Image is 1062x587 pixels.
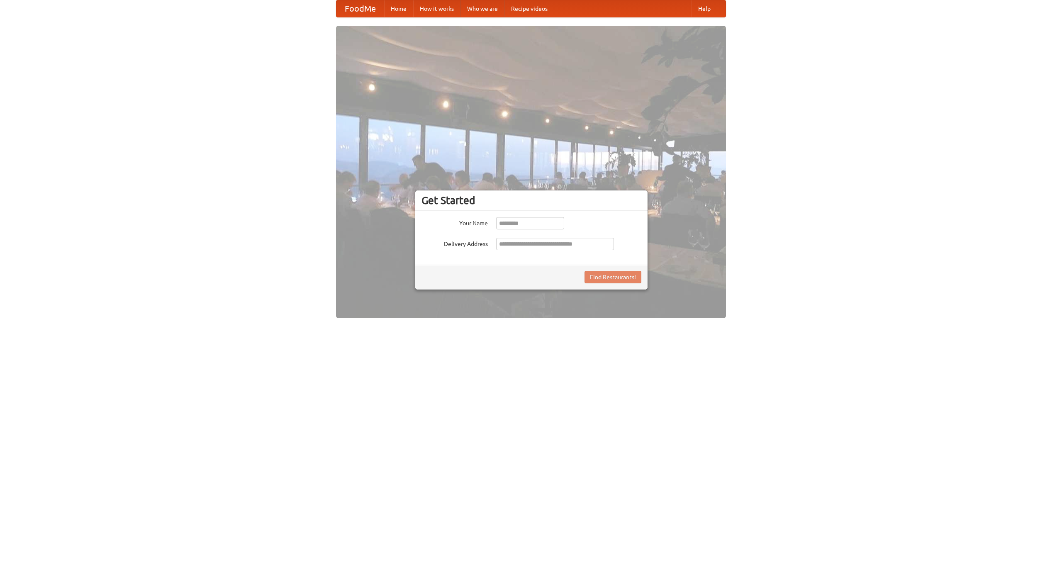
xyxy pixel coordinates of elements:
label: Your Name [421,217,488,227]
a: How it works [413,0,460,17]
button: Find Restaurants! [585,271,641,283]
a: Help [692,0,717,17]
a: Home [384,0,413,17]
a: Recipe videos [504,0,554,17]
h3: Get Started [421,194,641,207]
a: Who we are [460,0,504,17]
a: FoodMe [336,0,384,17]
label: Delivery Address [421,238,488,248]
